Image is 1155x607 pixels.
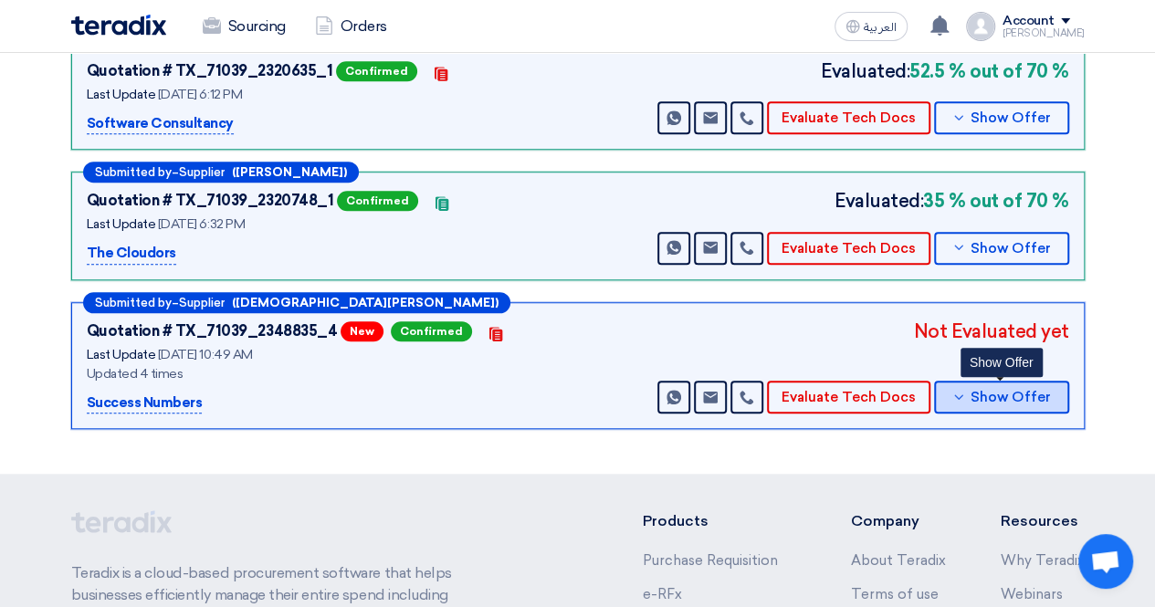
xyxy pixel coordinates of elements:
[87,347,156,362] span: Last Update
[391,321,472,341] span: Confirmed
[95,166,172,178] span: Submitted by
[1003,28,1085,38] div: [PERSON_NAME]
[179,166,225,178] span: Supplier
[87,364,543,383] div: Updated 4 times
[923,187,1068,215] b: 35 % out of 70 %
[821,58,1069,85] div: Evaluated:
[232,166,347,178] b: ([PERSON_NAME])
[83,162,359,183] div: –
[158,87,242,102] span: [DATE] 6:12 PM
[642,586,681,602] a: e-RFx
[337,191,418,211] span: Confirmed
[300,6,402,47] a: Orders
[87,60,333,82] div: Quotation # TX_71039_2320635_1
[914,318,1069,345] div: Not Evaluated yet
[1078,534,1133,589] a: Open chat
[1001,586,1063,602] a: Webinars
[1001,552,1085,569] a: Why Teradix
[87,113,234,135] p: Software Consultancy
[232,297,499,309] b: ([DEMOGRAPHIC_DATA][PERSON_NAME])
[851,552,946,569] a: About Teradix
[767,101,930,134] button: Evaluate Tech Docs
[971,111,1051,125] span: Show Offer
[87,392,203,414] p: Success Numbers
[934,101,1069,134] button: Show Offer
[336,61,417,81] span: Confirmed
[341,321,383,341] span: New
[87,190,334,212] div: Quotation # TX_71039_2320748_1
[864,21,897,34] span: العربية
[158,347,253,362] span: [DATE] 10:49 AM
[87,320,338,342] div: Quotation # TX_71039_2348835_4
[971,242,1051,256] span: Show Offer
[87,216,156,232] span: Last Update
[179,297,225,309] span: Supplier
[642,552,777,569] a: Purchase Requisition
[1001,510,1085,532] li: Resources
[835,187,1069,215] div: Evaluated:
[851,586,939,602] a: Terms of use
[835,12,908,41] button: العربية
[909,58,1068,85] b: 52.5 % out of 70 %
[934,381,1069,413] button: Show Offer
[767,232,930,265] button: Evaluate Tech Docs
[767,381,930,413] button: Evaluate Tech Docs
[642,510,796,532] li: Products
[851,510,946,532] li: Company
[158,216,245,232] span: [DATE] 6:32 PM
[95,297,172,309] span: Submitted by
[188,6,300,47] a: Sourcing
[971,391,1051,404] span: Show Offer
[961,348,1043,377] div: Show Offer
[1003,14,1055,29] div: Account
[87,87,156,102] span: Last Update
[934,232,1069,265] button: Show Offer
[83,292,510,313] div: –
[71,15,166,36] img: Teradix logo
[966,12,995,41] img: profile_test.png
[87,243,176,265] p: The Cloudors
